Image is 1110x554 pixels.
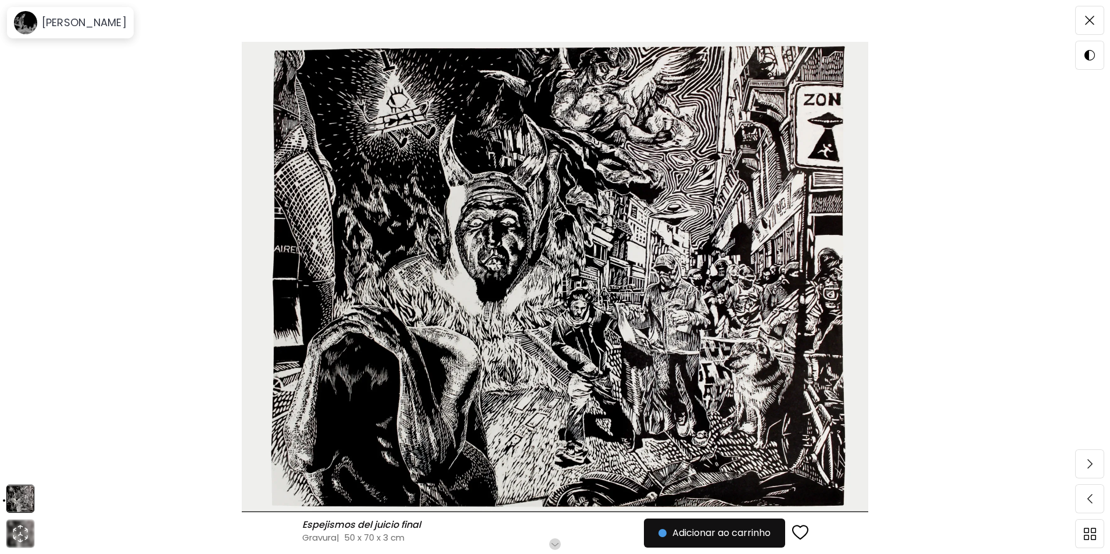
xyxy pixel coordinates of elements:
h6: [PERSON_NAME] [42,16,127,30]
span: Adicionar ao carrinho [658,526,771,540]
div: animation [11,524,30,543]
h4: Gravura | 50 x 70 x 3 cm [302,531,685,544]
h6: Espejismos del juicio final [302,519,424,531]
button: favorites [785,517,815,549]
button: Adicionar ao carrinho [644,519,785,548]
